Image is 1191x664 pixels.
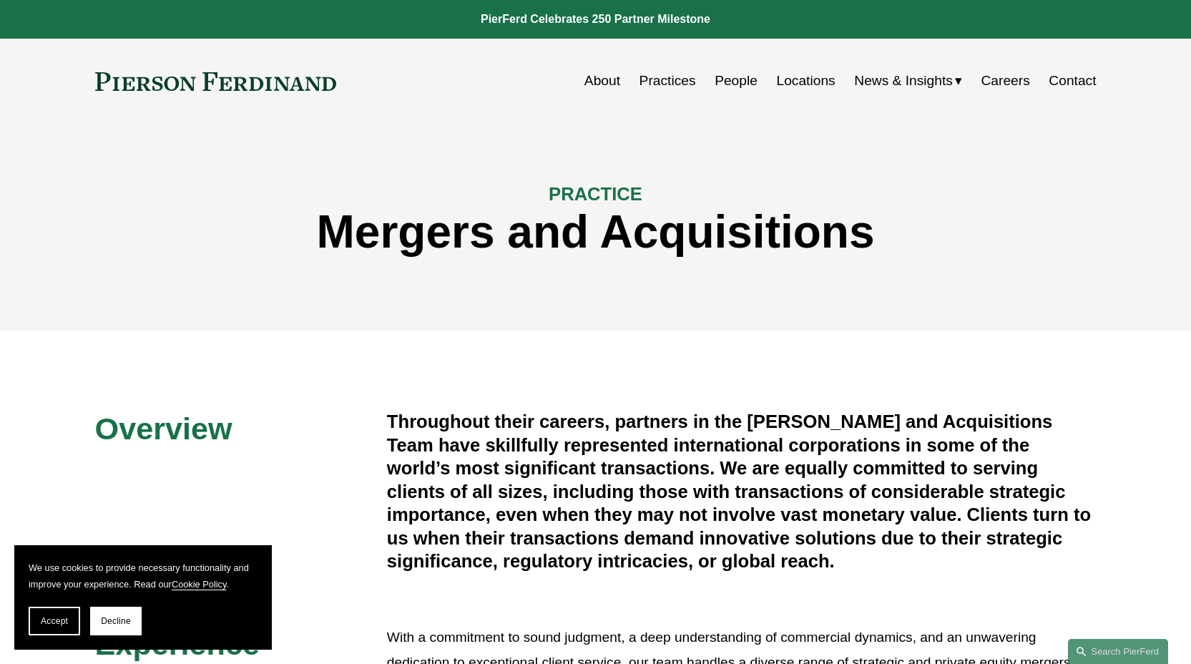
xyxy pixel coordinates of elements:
a: Practices [639,67,696,94]
button: Accept [29,607,80,635]
section: Cookie banner [14,545,272,650]
span: Accept [41,616,68,626]
button: Decline [90,607,142,635]
a: About [584,67,620,94]
span: Overview [95,411,232,446]
a: Contact [1049,67,1096,94]
span: Decline [101,616,131,626]
span: PRACTICE [549,184,642,204]
a: Locations [777,67,835,94]
h1: Mergers and Acquisitions [95,206,1097,258]
span: News & Insights [854,69,953,94]
a: Cookie Policy [172,579,227,590]
a: Careers [981,67,1029,94]
a: People [715,67,758,94]
h4: Throughout their careers, partners in the [PERSON_NAME] and Acquisitions Team have skillfully rep... [387,410,1097,572]
a: Search this site [1068,639,1168,664]
p: We use cookies to provide necessary functionality and improve your experience. Read our . [29,560,258,592]
a: folder dropdown [854,67,962,94]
